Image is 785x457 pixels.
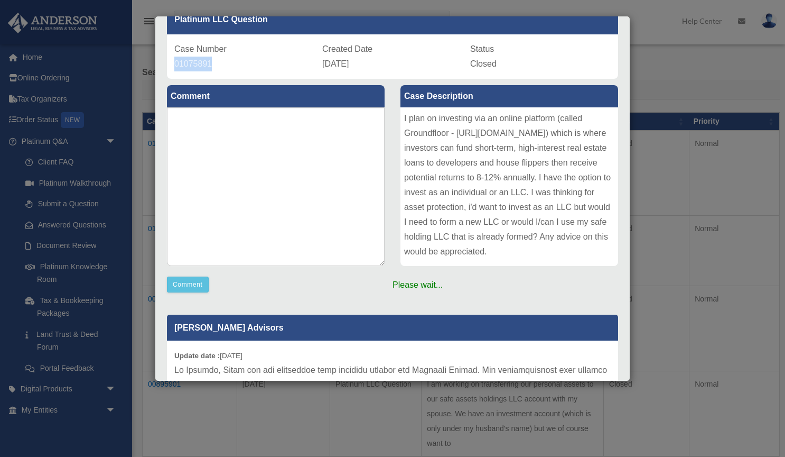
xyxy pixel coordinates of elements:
[174,352,220,360] b: Update date :
[167,277,209,293] button: Comment
[167,85,385,107] label: Comment
[167,315,618,341] p: [PERSON_NAME] Advisors
[174,59,212,68] span: 01075891
[400,85,618,107] label: Case Description
[470,44,494,53] span: Status
[322,59,349,68] span: [DATE]
[322,44,372,53] span: Created Date
[470,59,497,68] span: Closed
[167,5,618,34] div: Platinum LLC Question
[174,44,227,53] span: Case Number
[400,107,618,266] div: I plan on investing via an online platform (called Groundfloor - [URL][DOMAIN_NAME]) which is whe...
[174,352,242,360] small: [DATE]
